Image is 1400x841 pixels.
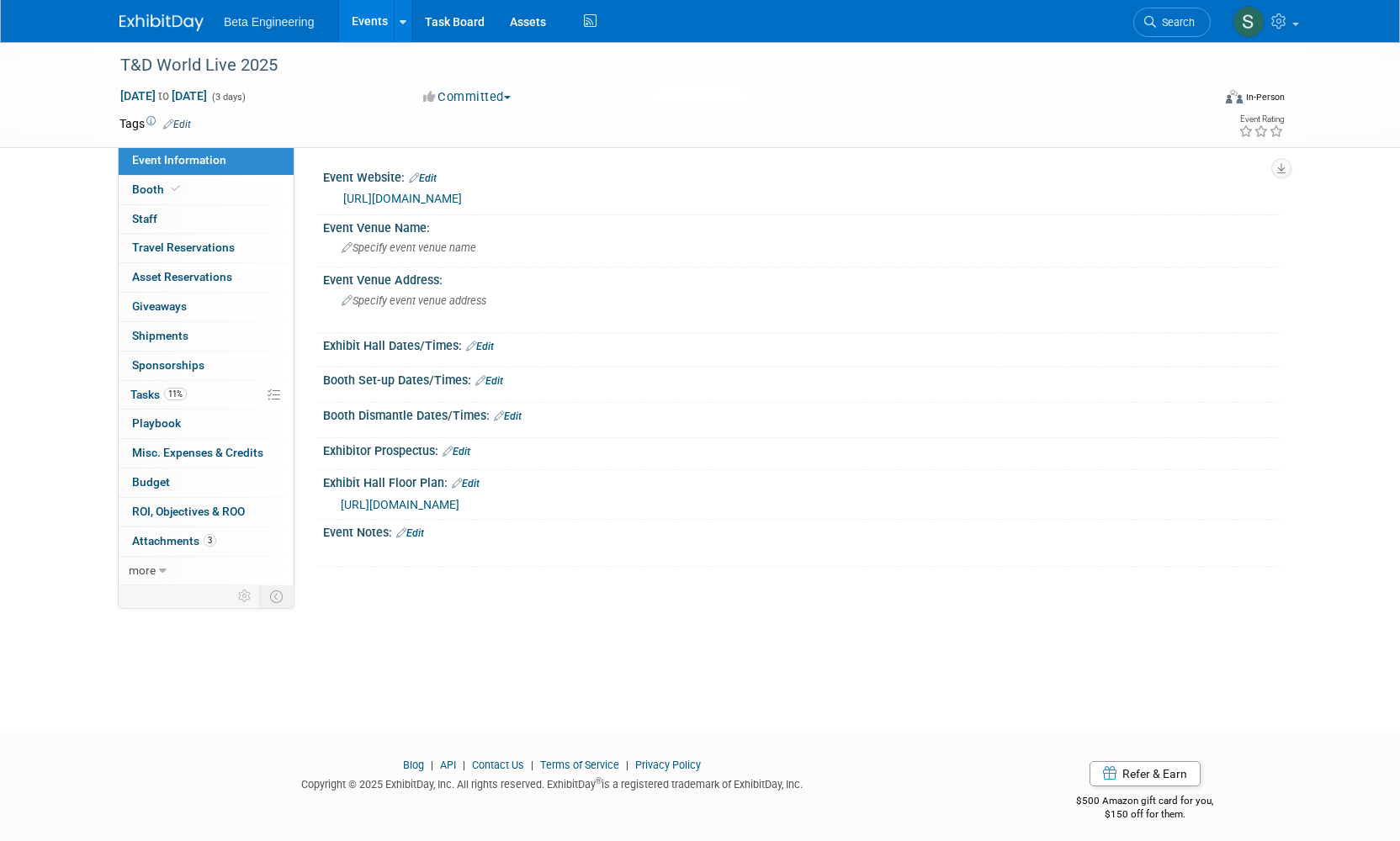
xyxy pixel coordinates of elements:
a: more [119,557,294,585]
a: Terms of Service [540,759,619,771]
div: $150 off for them. [1010,807,1281,822]
div: $500 Amazon gift card for you, [1010,783,1281,822]
div: T&D World Live 2025 [114,50,1185,81]
a: Playbook [119,410,294,438]
a: [URL][DOMAIN_NAME] [341,498,459,511]
span: 3 [204,534,216,547]
a: Shipments [119,322,294,351]
img: Format-Inperson.png [1226,90,1243,103]
a: Edit [443,446,470,458]
div: Event Notes: [323,520,1281,542]
div: Event Website: [323,165,1281,187]
span: Specify event venue name [342,241,476,254]
a: Privacy Policy [635,759,701,771]
div: Event Format [1111,87,1285,113]
button: Committed [417,88,517,106]
a: Attachments3 [119,527,294,556]
a: Edit [466,341,494,352]
span: Playbook [132,416,181,430]
a: Tasks11% [119,381,294,410]
span: Travel Reservations [132,241,235,254]
span: Specify event venue address [342,294,486,307]
span: | [527,759,538,771]
span: Budget [132,475,170,489]
span: Shipments [132,329,188,342]
span: | [427,759,437,771]
a: Giveaways [119,293,294,321]
a: Blog [403,759,424,771]
span: | [459,759,469,771]
div: Event Venue Address: [323,267,1281,288]
a: Edit [494,410,522,422]
a: API [440,759,456,771]
a: Travel Reservations [119,234,294,262]
img: ExhibitDay [119,14,204,31]
div: Booth Dismantle Dates/Times: [323,403,1281,425]
i: Booth reservation complete [172,184,180,193]
a: Refer & Earn [1090,761,1201,786]
a: Edit [409,172,437,184]
span: more [129,563,156,577]
span: 11% [164,388,187,400]
div: Event Rating [1238,115,1284,124]
div: Exhibitor Prospectus: [323,438,1281,460]
div: Booth Set-up Dates/Times: [323,368,1281,389]
td: Personalize Event Tab Strip [231,585,260,607]
a: Search [1133,8,1211,37]
span: Staff [132,212,157,225]
span: Beta Engineering [224,15,314,29]
a: Asset Reservations [119,263,294,292]
div: Copyright © 2025 ExhibitDay, Inc. All rights reserved. ExhibitDay is a registered trademark of Ex... [119,773,984,792]
span: [DATE] [DATE] [119,88,208,103]
div: Exhibit Hall Dates/Times: [323,333,1281,355]
a: Misc. Expenses & Credits [119,439,294,468]
div: In-Person [1245,91,1285,103]
sup: ® [596,776,602,785]
a: Edit [396,527,424,539]
span: | [622,759,633,771]
a: Sponsorships [119,352,294,380]
span: Sponsorships [132,358,204,372]
a: Staff [119,205,294,234]
span: (3 days) [210,92,246,103]
a: Booth [119,176,294,204]
span: Attachments [132,534,216,547]
td: Toggle Event Tabs [260,585,294,607]
span: ROI, Objectives & ROO [132,505,245,518]
a: Budget [119,468,294,497]
span: Asset Reservations [132,270,232,283]
a: Edit [475,375,503,387]
div: Event Venue Name: [323,215,1281,236]
span: to [156,89,172,103]
span: Search [1156,16,1195,29]
span: Giveaways [132,299,187,313]
span: Tasks [130,388,187,401]
a: Edit [452,478,480,489]
span: Booth [132,182,183,196]
span: Event Information [132,153,226,167]
a: Contact Us [472,759,524,771]
td: Tags [119,115,191,132]
a: Event Information [119,146,294,175]
span: Misc. Expenses & Credits [132,446,263,459]
a: ROI, Objectives & ROO [119,498,294,526]
a: Edit [163,119,191,130]
img: Sara Dorsey [1233,6,1265,38]
div: Exhibit Hall Floor Plan: [323,470,1281,492]
a: [URL][DOMAIN_NAME] [343,192,462,205]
